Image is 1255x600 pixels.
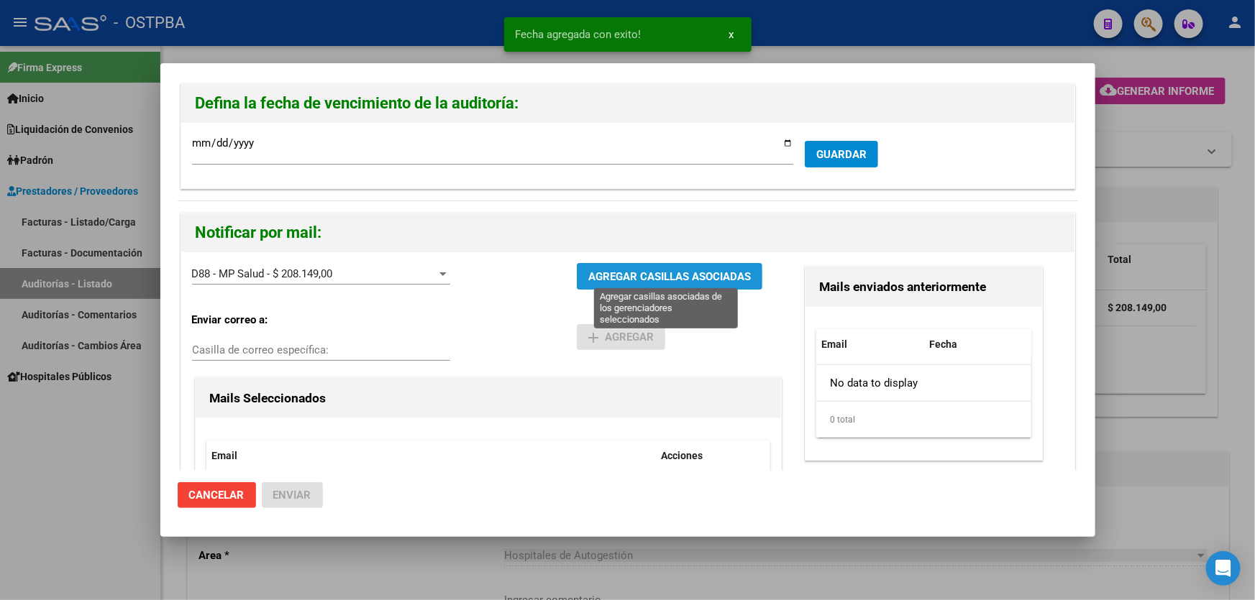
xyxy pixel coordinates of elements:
[196,90,1060,117] h2: Defina la fecha de vencimiento de la auditoría:
[262,482,323,508] button: Enviar
[1206,551,1241,586] div: Open Intercom Messenger
[196,219,1060,246] h2: Notificar por mail:
[816,329,924,360] datatable-header-cell: Email
[816,365,1031,401] div: No data to display
[805,141,878,167] button: GUARDAR
[924,329,1032,360] datatable-header-cell: Fecha
[206,440,656,471] datatable-header-cell: Email
[816,402,1031,438] div: 0 total
[192,312,304,328] p: Enviar correo a:
[588,331,654,343] span: Agregar
[729,28,734,41] span: x
[588,270,751,283] span: AGREGAR CASILLAS ASOCIADAS
[662,450,703,461] span: Acciones
[516,27,642,42] span: Fecha agregada con exito!
[718,22,746,47] button: x
[822,338,848,350] span: Email
[656,440,764,471] datatable-header-cell: Acciones
[577,324,665,350] button: Agregar
[816,148,867,161] span: GUARDAR
[930,338,958,350] span: Fecha
[577,263,762,290] button: AGREGAR CASILLAS ASOCIADAS
[585,329,602,346] mat-icon: add
[189,489,245,502] span: Cancelar
[820,277,1028,296] h3: Mails enviados anteriormente
[212,450,238,461] span: Email
[192,267,333,280] span: D88 - MP Salud - $ 208.149,00
[178,482,256,508] button: Cancelar
[210,389,767,407] h3: Mails Seleccionados
[273,489,311,502] span: Enviar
